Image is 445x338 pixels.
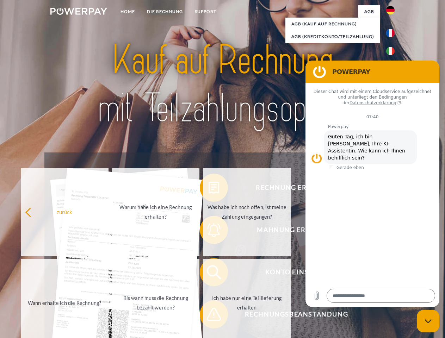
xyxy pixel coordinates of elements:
[50,8,107,15] img: logo-powerpay-white.svg
[386,29,395,37] img: fr
[207,202,286,221] div: Was habe ich noch offen, ist meine Zahlung eingegangen?
[207,293,286,312] div: Ich habe nur eine Teillieferung erhalten
[141,5,189,18] a: DIE RECHNUNG
[67,34,378,135] img: title-powerpay_de.svg
[417,310,439,332] iframe: Schaltfläche zum Öffnen des Messaging-Fensters; Konversation läuft
[116,202,196,221] div: Warum habe ich eine Rechnung erhalten?
[116,293,196,312] div: Bis wann muss die Rechnung bezahlt werden?
[285,30,380,43] a: AGB (Kreditkonto/Teilzahlung)
[358,5,380,18] a: agb
[25,207,104,217] div: zurück
[203,168,291,256] a: Was habe ich noch offen, ist meine Zahlung eingegangen?
[189,5,222,18] a: SUPPORT
[25,298,104,307] div: Wann erhalte ich die Rechnung?
[115,5,141,18] a: Home
[305,61,439,307] iframe: Messaging-Fenster
[386,6,395,14] img: de
[285,18,380,30] a: AGB (Kauf auf Rechnung)
[386,47,395,55] img: it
